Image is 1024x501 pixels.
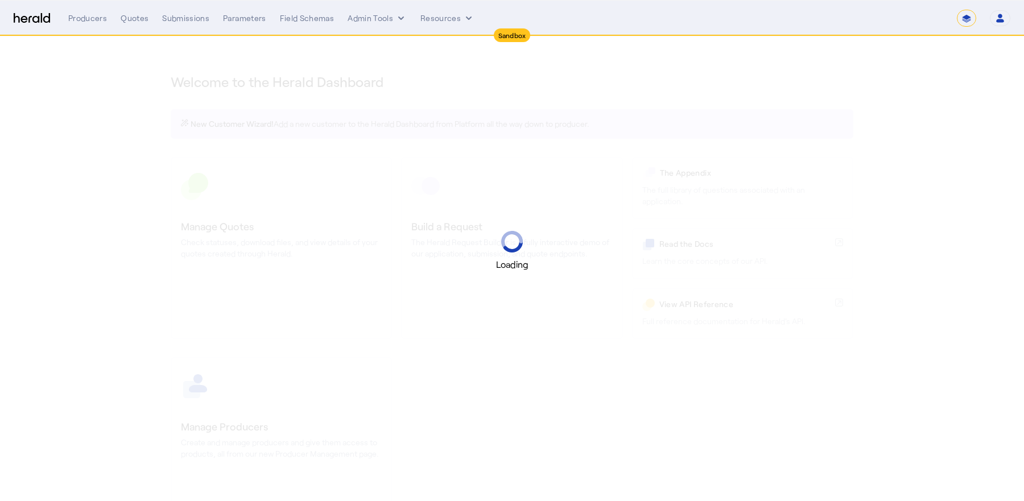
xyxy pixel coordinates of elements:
img: Herald Logo [14,13,50,24]
div: Quotes [121,13,148,24]
div: Field Schemas [280,13,335,24]
div: Sandbox [494,28,531,42]
div: Parameters [223,13,266,24]
div: Submissions [162,13,209,24]
button: Resources dropdown menu [420,13,474,24]
div: Producers [68,13,107,24]
button: internal dropdown menu [348,13,407,24]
